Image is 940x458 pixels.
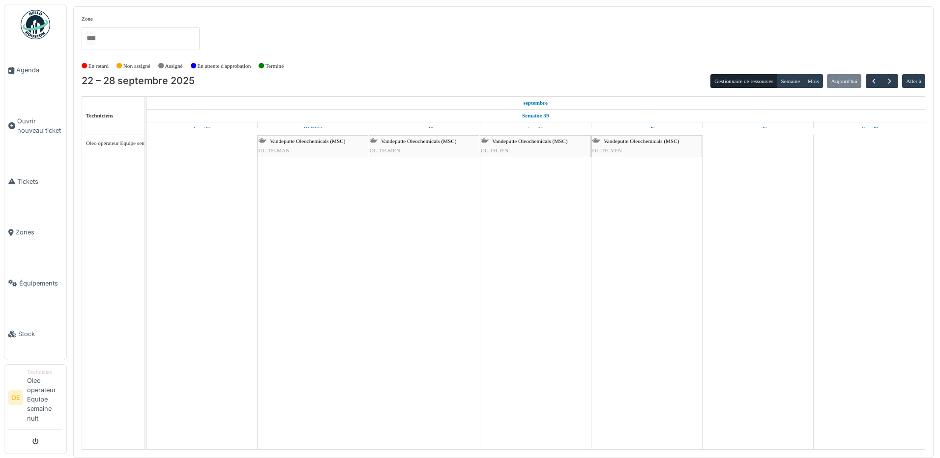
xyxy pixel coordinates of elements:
a: 22 septembre 2025 [191,122,212,135]
span: Vandeputte Oleochemicals (MSC) [381,138,456,144]
button: Précédent [866,74,882,88]
span: Ouvrir nouveau ticket [17,116,62,135]
label: Zone [82,15,93,23]
a: 24 septembre 2025 [413,122,436,135]
a: Tickets [4,156,66,207]
span: Tickets [17,177,62,186]
img: Badge_color-CXgf-gQk.svg [21,10,50,39]
span: Oleo opérateur Equipe semaine nuit [86,140,165,146]
label: En attente d'approbation [197,62,251,70]
a: 28 septembre 2025 [858,122,880,135]
span: OL-TH-MEN [370,147,400,153]
span: OL-TH-JEN [481,147,509,153]
a: Équipements [4,258,66,309]
span: Vandeputte Oleochemicals (MSC) [604,138,679,144]
span: Équipements [19,279,62,288]
span: OL-TH-VEN [592,147,622,153]
span: OL-TH-MAN [259,147,290,153]
a: 22 septembre 2025 [521,97,551,109]
button: Mois [803,74,823,88]
button: Aujourd'hui [827,74,861,88]
a: Agenda [4,45,66,96]
span: Zones [16,228,62,237]
button: Suivant [881,74,898,88]
div: Technicien [27,369,62,376]
a: 23 septembre 2025 [301,122,325,135]
h2: 22 – 28 septembre 2025 [82,75,195,87]
a: Zones [4,207,66,258]
button: Aller à [902,74,925,88]
label: Non assigné [123,62,150,70]
button: Semaine [777,74,804,88]
a: OE TechnicienOleo opérateur Equipe semaine nuit [8,369,62,429]
span: Stock [18,329,62,339]
a: 26 septembre 2025 [636,122,658,135]
label: Assigné [165,62,183,70]
span: Vandeputte Oleochemicals (MSC) [492,138,567,144]
a: 27 septembre 2025 [747,122,769,135]
a: Ouvrir nouveau ticket [4,96,66,156]
label: En retard [88,62,109,70]
span: Vandeputte Oleochemicals (MSC) [270,138,345,144]
a: Semaine 39 [520,110,551,122]
input: Tous [86,31,95,45]
label: Terminé [265,62,284,70]
a: 25 septembre 2025 [525,122,546,135]
button: Gestionnaire de ressources [710,74,777,88]
span: Agenda [16,65,62,75]
a: Stock [4,309,66,360]
li: Oleo opérateur Equipe semaine nuit [27,369,62,427]
li: OE [8,390,23,405]
span: Techniciens [86,113,114,118]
